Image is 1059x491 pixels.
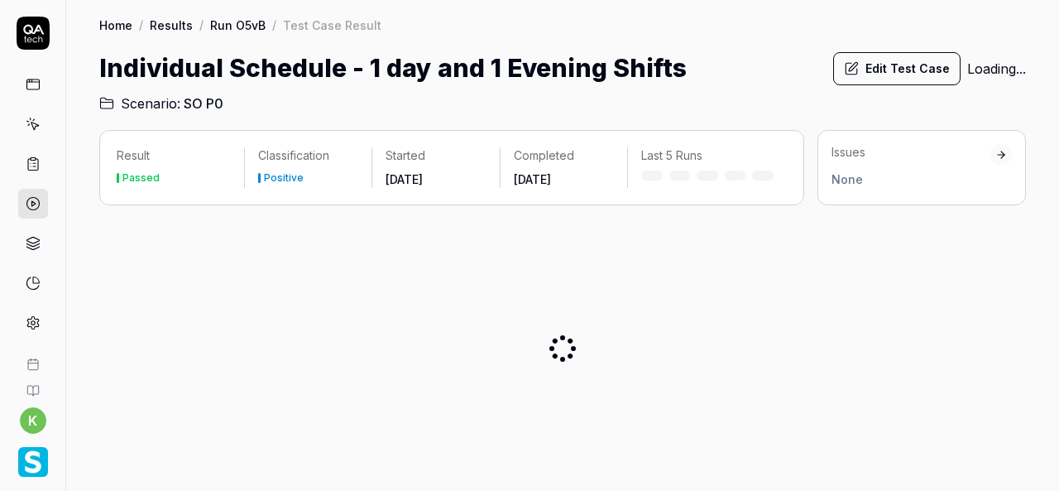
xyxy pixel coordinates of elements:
div: / [139,17,143,33]
a: Scenario:SO P0 [99,94,223,113]
div: None [831,171,990,188]
a: Documentation [7,371,59,397]
div: / [199,17,204,33]
time: [DATE] [386,172,423,186]
div: / [272,17,276,33]
time: [DATE] [514,172,551,186]
a: Run O5vB [210,17,266,33]
p: Result [117,147,231,164]
button: Smartlinx Logo [7,434,59,480]
button: k [20,407,46,434]
div: Issues [831,144,990,161]
div: Positive [264,173,304,183]
a: Book a call with us [7,344,59,371]
div: Loading... [967,59,1026,79]
div: Passed [122,173,160,183]
p: Started [386,147,486,164]
p: Completed [514,147,614,164]
a: Results [150,17,193,33]
h1: Individual Schedule - 1 day and 1 Evening Shifts [99,50,687,87]
p: Classification [258,147,358,164]
button: Edit Test Case [833,52,961,85]
img: Smartlinx Logo [18,447,48,477]
span: Scenario: [117,94,180,113]
div: Test Case Result [283,17,381,33]
p: Last 5 Runs [641,147,774,164]
a: Home [99,17,132,33]
span: SO P0 [184,94,223,113]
